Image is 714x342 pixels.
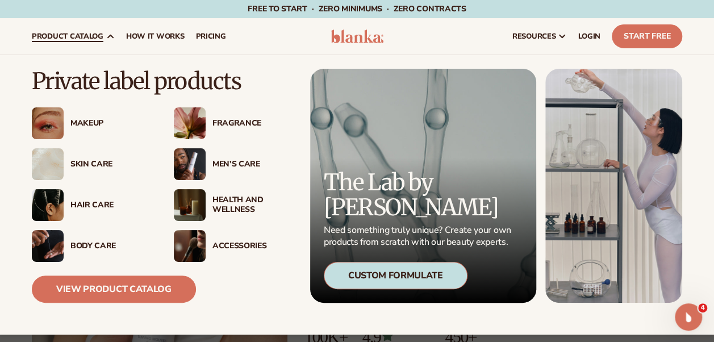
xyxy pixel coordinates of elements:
img: logo [331,30,384,43]
p: Private label products [32,69,293,94]
a: Candles and incense on table. Health And Wellness [174,189,293,221]
span: How It Works [126,32,185,41]
a: Male hand applying moisturizer. Body Care [32,230,151,262]
a: Female with makeup brush. Accessories [174,230,293,262]
img: Male hand applying moisturizer. [32,230,64,262]
span: LOGIN [578,32,600,41]
div: Skin Care [70,160,151,169]
iframe: Intercom live chat [675,303,702,331]
img: Female with glitter eye makeup. [32,107,64,139]
a: resources [507,18,573,55]
div: Body Care [70,241,151,251]
a: How It Works [120,18,190,55]
img: Female hair pulled back with clips. [32,189,64,221]
a: Cream moisturizer swatch. Skin Care [32,148,151,180]
img: Female with makeup brush. [174,230,206,262]
div: Fragrance [212,119,293,128]
a: View Product Catalog [32,276,196,303]
span: pricing [195,32,226,41]
a: LOGIN [573,18,606,55]
a: Microscopic product formula. The Lab by [PERSON_NAME] Need something truly unique? Create your ow... [310,69,536,303]
a: Female with glitter eye makeup. Makeup [32,107,151,139]
span: resources [512,32,556,41]
img: Candles and incense on table. [174,189,206,221]
a: Female hair pulled back with clips. Hair Care [32,189,151,221]
p: The Lab by [PERSON_NAME] [324,170,515,220]
p: Need something truly unique? Create your own products from scratch with our beauty experts. [324,224,515,248]
a: Male holding moisturizer bottle. Men’s Care [174,148,293,180]
a: Start Free [612,24,682,48]
div: Health And Wellness [212,195,293,215]
div: Hair Care [70,201,151,210]
a: pricing [190,18,231,55]
div: Men’s Care [212,160,293,169]
a: product catalog [26,18,120,55]
span: product catalog [32,32,103,41]
img: Cream moisturizer swatch. [32,148,64,180]
img: Female in lab with equipment. [545,69,682,303]
span: 4 [698,303,707,312]
img: Male holding moisturizer bottle. [174,148,206,180]
div: Accessories [212,241,293,251]
img: Pink blooming flower. [174,107,206,139]
div: Custom Formulate [324,262,467,289]
a: Pink blooming flower. Fragrance [174,107,293,139]
div: Makeup [70,119,151,128]
span: Free to start · ZERO minimums · ZERO contracts [248,3,466,14]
